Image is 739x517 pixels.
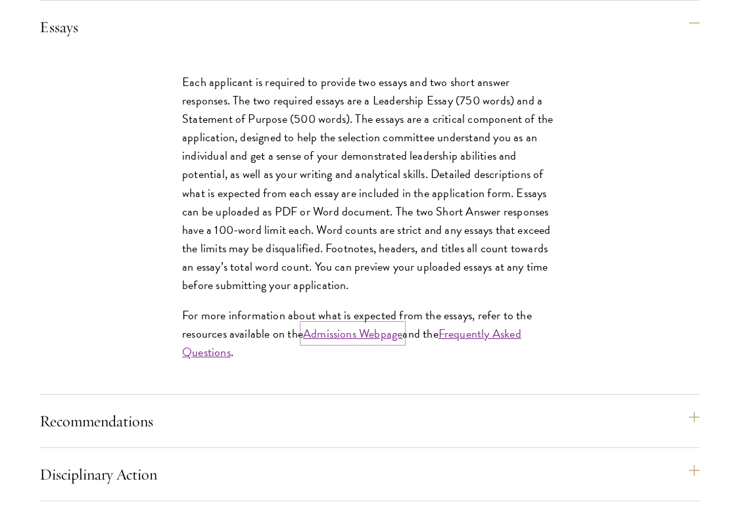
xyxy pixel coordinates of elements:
p: For more information about what is expected from the essays, refer to the resources available on ... [182,306,557,361]
button: Recommendations [39,405,700,437]
p: Each applicant is required to provide two essays and two short answer responses. The two required... [182,73,557,294]
button: Essays [39,11,700,43]
button: Disciplinary Action [39,459,700,490]
a: Frequently Asked Questions [182,325,521,361]
a: Admissions Webpage [303,325,402,342]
